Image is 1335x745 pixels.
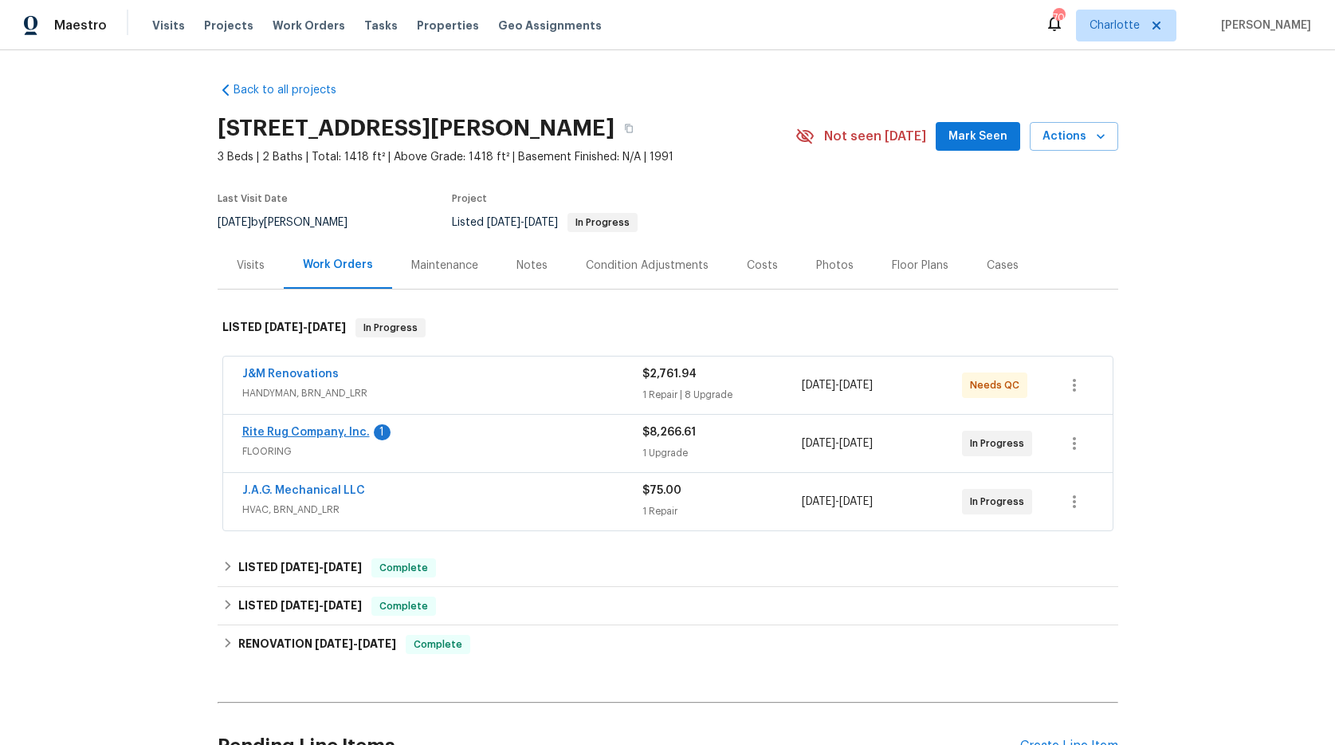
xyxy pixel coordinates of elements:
[238,597,362,616] h6: LISTED
[642,427,696,438] span: $8,266.61
[802,380,835,391] span: [DATE]
[242,502,642,518] span: HVAC, BRN_AND_LRR
[242,485,365,496] a: J.A.G. Mechanical LLC
[839,380,873,391] span: [DATE]
[281,600,362,611] span: -
[308,321,346,333] span: [DATE]
[802,436,873,451] span: -
[642,369,697,380] span: $2,761.94
[642,387,803,403] div: 1 Repair | 8 Upgrade
[839,438,873,449] span: [DATE]
[802,494,873,510] span: -
[273,18,345,34] span: Work Orders
[324,562,362,573] span: [DATE]
[218,149,795,165] span: 3 Beds | 2 Baths | Total: 1418 ft² | Above Grade: 1418 ft² | Basement Finished: N/A | 1991
[970,377,1026,393] span: Needs QC
[524,217,558,228] span: [DATE]
[802,496,835,507] span: [DATE]
[586,258,709,274] div: Condition Adjustments
[242,427,370,438] a: Rite Rug Company, Inc.
[970,436,1031,451] span: In Progress
[242,385,642,401] span: HANDYMAN, BRN_AND_LRR
[411,258,478,274] div: Maintenance
[642,503,803,519] div: 1 Repair
[970,494,1031,510] span: In Progress
[218,82,371,98] a: Back to all projects
[238,635,396,654] h6: RENOVATION
[373,598,434,614] span: Complete
[218,302,1118,353] div: LISTED [DATE]-[DATE]In Progress
[892,258,948,274] div: Floor Plans
[948,127,1007,147] span: Mark Seen
[54,18,107,34] span: Maestro
[452,217,638,228] span: Listed
[747,258,778,274] div: Costs
[839,496,873,507] span: [DATE]
[303,257,373,273] div: Work Orders
[802,377,873,393] span: -
[315,638,353,649] span: [DATE]
[569,218,636,227] span: In Progress
[516,258,548,274] div: Notes
[642,485,681,496] span: $75.00
[238,558,362,577] h6: LISTED
[987,258,1019,274] div: Cases
[265,321,303,333] span: [DATE]
[936,122,1020,152] button: Mark Seen
[373,560,434,576] span: Complete
[1030,122,1118,152] button: Actions
[218,194,288,203] span: Last Visit Date
[324,600,362,611] span: [DATE]
[358,638,396,649] span: [DATE]
[218,213,367,232] div: by [PERSON_NAME]
[281,600,319,611] span: [DATE]
[315,638,396,649] span: -
[218,217,251,228] span: [DATE]
[802,438,835,449] span: [DATE]
[407,637,469,652] span: Complete
[152,18,185,34] span: Visits
[281,562,362,573] span: -
[218,120,614,136] h2: [STREET_ADDRESS][PERSON_NAME]
[242,443,642,459] span: FLOORING
[824,128,926,144] span: Not seen [DATE]
[1090,18,1140,34] span: Charlotte
[204,18,253,34] span: Projects
[417,18,479,34] span: Properties
[1042,127,1105,147] span: Actions
[265,321,346,333] span: -
[237,258,265,274] div: Visits
[614,114,643,143] button: Copy Address
[357,320,424,336] span: In Progress
[374,424,391,440] div: 1
[498,18,602,34] span: Geo Assignments
[452,194,487,203] span: Project
[1215,18,1311,34] span: [PERSON_NAME]
[642,445,803,461] div: 1 Upgrade
[487,217,558,228] span: -
[218,625,1118,664] div: RENOVATION [DATE]-[DATE]Complete
[487,217,520,228] span: [DATE]
[1053,10,1064,26] div: 70
[242,369,339,380] a: J&M Renovations
[218,587,1118,625] div: LISTED [DATE]-[DATE]Complete
[218,549,1118,587] div: LISTED [DATE]-[DATE]Complete
[281,562,319,573] span: [DATE]
[816,258,854,274] div: Photos
[364,20,398,31] span: Tasks
[222,318,346,337] h6: LISTED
